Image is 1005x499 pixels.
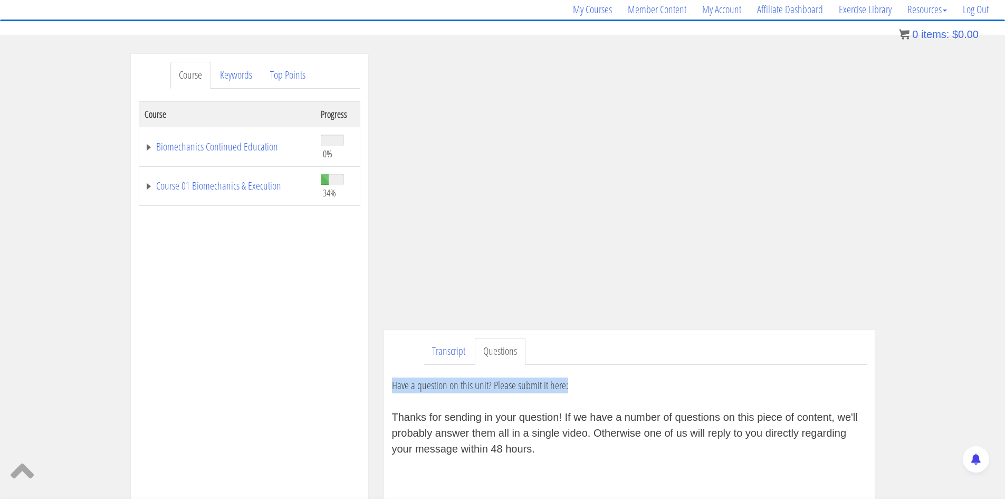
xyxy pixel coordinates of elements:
th: Course [139,101,315,127]
img: icon11.png [899,29,910,40]
span: items: [921,29,949,40]
p: Have a question on this unit? Please submit it here: [392,378,867,393]
a: Top Points [262,62,314,89]
a: Course [170,62,210,89]
a: 0 items: $0.00 [899,29,979,40]
a: Keywords [212,62,261,89]
span: 34% [323,187,336,199]
a: Course 01 Biomechanics & Execution [145,181,310,191]
span: 0% [323,148,332,159]
bdi: 0.00 [952,29,979,40]
div: Thanks for sending in your question! If we have a number of questions on this piece of content, w... [392,409,867,457]
th: Progress [315,101,360,127]
a: Transcript [424,338,474,365]
a: Questions [475,338,525,365]
a: Biomechanics Continued Education [145,142,310,152]
span: 0 [912,29,918,40]
span: $ [952,29,958,40]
